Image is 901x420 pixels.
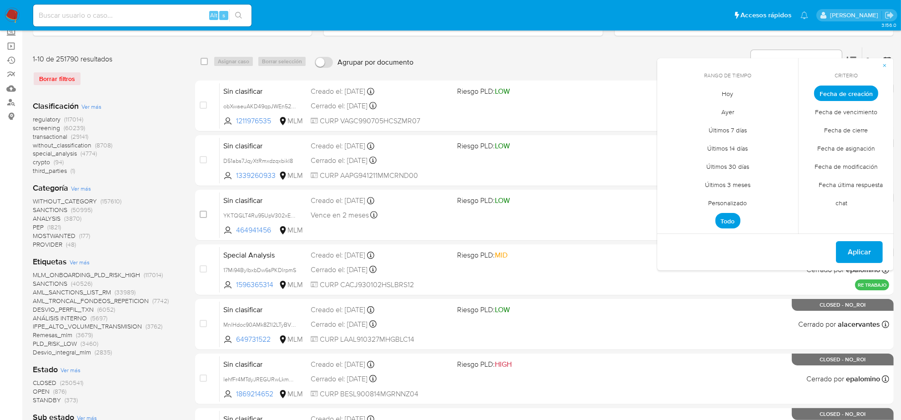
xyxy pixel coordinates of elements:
a: Notificaciones [800,11,808,19]
a: Salir [885,10,894,20]
span: 3.156.0 [881,21,896,29]
button: search-icon [229,9,248,22]
span: Alt [210,11,217,20]
p: cesar.gonzalez@mercadolibre.com.mx [830,11,881,20]
span: s [222,11,225,20]
span: Accesos rápidos [740,10,791,20]
input: Buscar usuario o caso... [33,10,252,21]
